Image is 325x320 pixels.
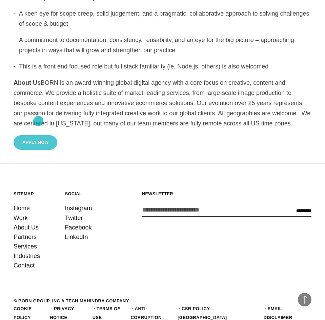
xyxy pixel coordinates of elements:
a: About Us [14,223,39,232]
a: Twitter [65,213,83,223]
a: Industries [14,251,40,261]
li: A keen eye for scope creep, solid judgement, and a pragmatic, collaborative approach to solving c... [14,8,311,29]
a: Privacy Notice [50,306,74,320]
strong: About Us [14,79,41,86]
a: Contact [14,261,35,270]
a: Anti-Corruption [131,306,162,320]
button: Back to Top [298,293,311,306]
a: CSR POLICY – [GEOGRAPHIC_DATA] [178,306,227,320]
h5: Sitemap [14,191,55,197]
a: LinkedIn [65,232,88,242]
a: Facebook [65,223,92,232]
h5: Social [65,191,106,197]
a: Instagram [65,203,92,213]
li: This is a front end focused role but full stack familiarity (ie, Node.js, others) is also welcomed [14,61,311,72]
a: Home [14,203,30,213]
button: Apply Now [14,135,57,150]
a: Email Disclaimer [264,306,292,320]
a: Terms of Use [93,306,120,320]
a: Work [14,213,28,223]
a: Cookie Policy [14,306,32,320]
div: © BORN GROUP, INC A Tech Mahindra Company [14,298,129,304]
a: Services [14,242,37,251]
li: A commitment to documentation, consistency, reusability, and an eye for the big picture – approac... [14,35,311,55]
h5: Newsletter [142,191,311,197]
a: Partners [14,232,37,242]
